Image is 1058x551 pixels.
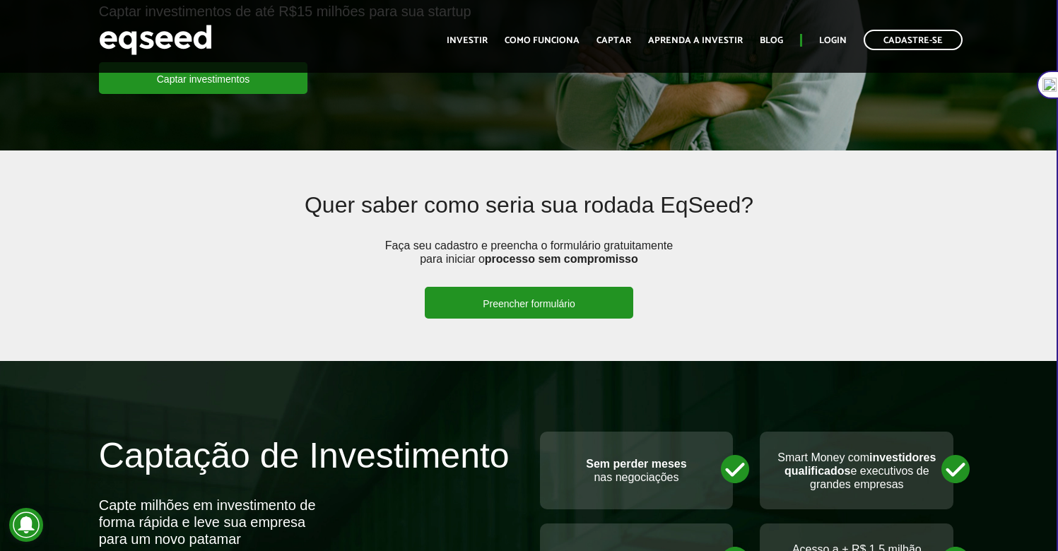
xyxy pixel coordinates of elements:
a: Investir [447,36,488,45]
p: Smart Money com e executivos de grandes empresas [774,451,939,492]
a: Captar [596,36,631,45]
a: Preencher formulário [425,287,633,319]
a: Aprenda a investir [648,36,743,45]
a: Cadastre-se [864,30,963,50]
strong: processo sem compromisso [485,253,638,265]
a: Blog [760,36,783,45]
a: Login [819,36,847,45]
img: EqSeed [99,21,212,59]
div: Capte milhões em investimento de forma rápida e leve sua empresa para um novo patamar [99,497,325,547]
p: nas negociações [554,457,719,484]
a: Captar investimentos [99,62,308,94]
strong: Sem perder meses [586,458,686,470]
p: Faça seu cadastro e preencha o formulário gratuitamente para iniciar o [381,239,678,287]
h2: Captação de Investimento [99,437,519,497]
strong: investidores qualificados [784,451,936,477]
a: Como funciona [505,36,580,45]
h2: Quer saber como seria sua rodada EqSeed? [187,193,871,239]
